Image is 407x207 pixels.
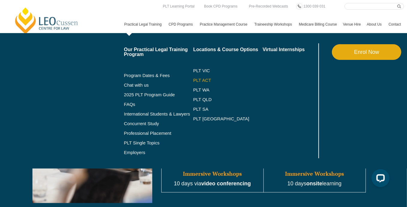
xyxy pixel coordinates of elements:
a: Venue Hire [340,16,364,33]
a: Our Practical Legal Training Program [124,47,193,57]
a: PLT VIC [193,68,263,73]
a: Employers [124,150,193,155]
h3: Immersive Workshops [264,171,365,177]
span: 1300 039 031 [303,4,325,8]
p: 10 days learning [264,180,365,188]
a: Chat with us [124,83,193,88]
p: 10 days via [162,180,263,188]
a: Medicare Billing Course [296,16,340,33]
h3: Immersive Workshops [162,171,263,177]
a: Program Dates & Fees [124,73,193,78]
a: Virtual Internships [263,47,317,52]
a: 1300 039 031 [302,3,327,10]
strong: onsite [306,181,322,187]
a: [PERSON_NAME] Centre for Law [14,7,80,35]
a: PLT ACT [193,78,263,83]
iframe: LiveChat chat widget [367,167,392,192]
a: Practice Management Course [197,16,251,33]
a: PLT [GEOGRAPHIC_DATA] [193,116,263,121]
a: FAQs [124,102,193,107]
a: PLT Single Topics [124,141,193,145]
a: Pre-Recorded Webcasts [248,3,290,10]
a: PLT Learning Portal [161,3,196,10]
a: 2025 PLT Program Guide [124,92,178,97]
a: Enrol Now [332,44,401,60]
a: Practical Legal Training [121,16,166,33]
a: Concurrent Study [124,121,193,126]
a: CPD Programs [166,16,197,33]
a: Locations & Course Options [193,47,263,52]
a: Contact [386,16,404,33]
a: About Us [364,16,385,33]
a: PLT WA [193,88,248,92]
a: Book CPD Programs [202,3,239,10]
a: Professional Placement [124,131,193,136]
a: PLT QLD [193,97,263,102]
a: Traineeship Workshops [251,16,296,33]
a: International Students & Lawyers [124,112,193,116]
strong: video conferencing [201,181,251,187]
a: PLT SA [193,107,263,112]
